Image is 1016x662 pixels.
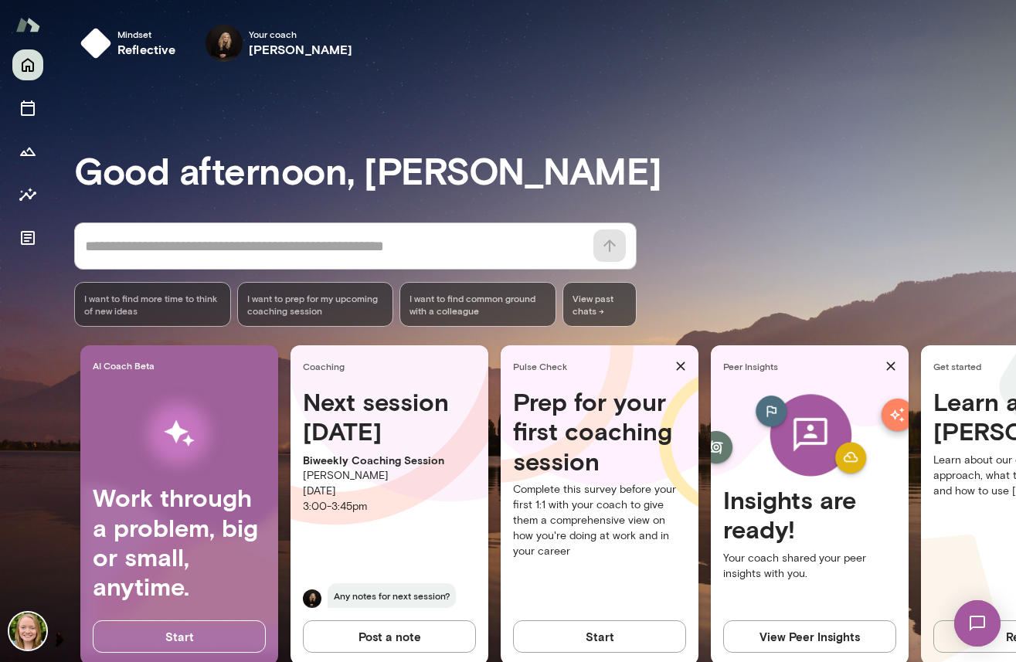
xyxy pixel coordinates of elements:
[513,620,686,653] button: Start
[303,499,476,514] p: 3:00 - 3:45pm
[735,387,885,485] img: peer-insights
[562,282,637,327] span: View past chats ->
[399,282,556,327] div: I want to find common ground with a colleague
[303,387,476,446] h4: Next session [DATE]
[15,10,40,39] img: Mento
[206,25,243,62] img: Carmela Fortin
[247,292,384,317] span: I want to prep for my upcoming coaching session
[12,93,43,124] button: Sessions
[12,179,43,210] button: Insights
[74,19,189,68] button: Mindsetreflective
[303,484,476,499] p: [DATE]
[84,292,221,317] span: I want to find more time to think of new ideas
[303,620,476,653] button: Post a note
[409,292,546,317] span: I want to find common ground with a colleague
[237,282,394,327] div: I want to prep for my upcoming coaching session
[117,40,176,59] h6: reflective
[93,359,272,372] span: AI Coach Beta
[80,28,111,59] img: mindset
[723,620,896,653] button: View Peer Insights
[303,468,476,484] p: [PERSON_NAME]
[93,483,266,602] h4: Work through a problem, big or small, anytime.
[303,453,476,468] p: Biweekly Coaching Session
[513,482,686,559] p: Complete this survey before your first 1:1 with your coach to give them a comprehensive view on h...
[74,148,1016,192] h3: Good afternoon, [PERSON_NAME]
[723,485,896,545] h4: Insights are ready!
[723,551,896,582] p: Your coach shared your peer insights with you.
[249,40,353,59] h6: [PERSON_NAME]
[303,360,482,372] span: Coaching
[9,613,46,650] img: Syd Abrams
[328,583,456,608] span: Any notes for next session?
[303,589,321,608] img: Carmela
[110,385,248,483] img: AI Workflows
[12,49,43,80] button: Home
[74,282,231,327] div: I want to find more time to think of new ideas
[12,136,43,167] button: Growth Plan
[249,28,353,40] span: Your coach
[12,222,43,253] button: Documents
[723,360,879,372] span: Peer Insights
[513,360,669,372] span: Pulse Check
[93,620,266,653] button: Start
[117,28,176,40] span: Mindset
[513,387,686,476] h4: Prep for your first coaching session
[195,19,364,68] div: Carmela FortinYour coach[PERSON_NAME]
